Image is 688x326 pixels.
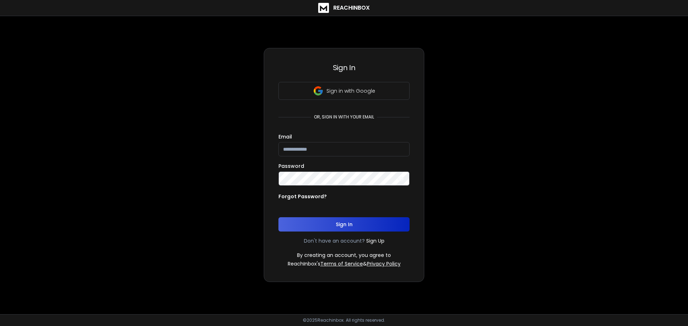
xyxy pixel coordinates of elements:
[278,63,410,73] h3: Sign In
[297,252,391,259] p: By creating an account, you agree to
[320,260,363,267] a: Terms of Service
[333,4,370,12] h1: ReachInbox
[318,3,370,13] a: ReachInbox
[326,87,375,94] p: Sign in with Google
[311,114,377,120] p: or, sign in with your email
[278,82,410,100] button: Sign in with Google
[278,193,327,200] p: Forgot Password?
[278,217,410,232] button: Sign In
[304,237,365,244] p: Don't have an account?
[366,237,384,244] a: Sign Up
[278,164,304,169] label: Password
[318,3,329,13] img: logo
[288,260,401,267] p: ReachInbox's &
[278,134,292,139] label: Email
[303,317,385,323] p: © 2025 Reachinbox. All rights reserved.
[367,260,401,267] a: Privacy Policy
